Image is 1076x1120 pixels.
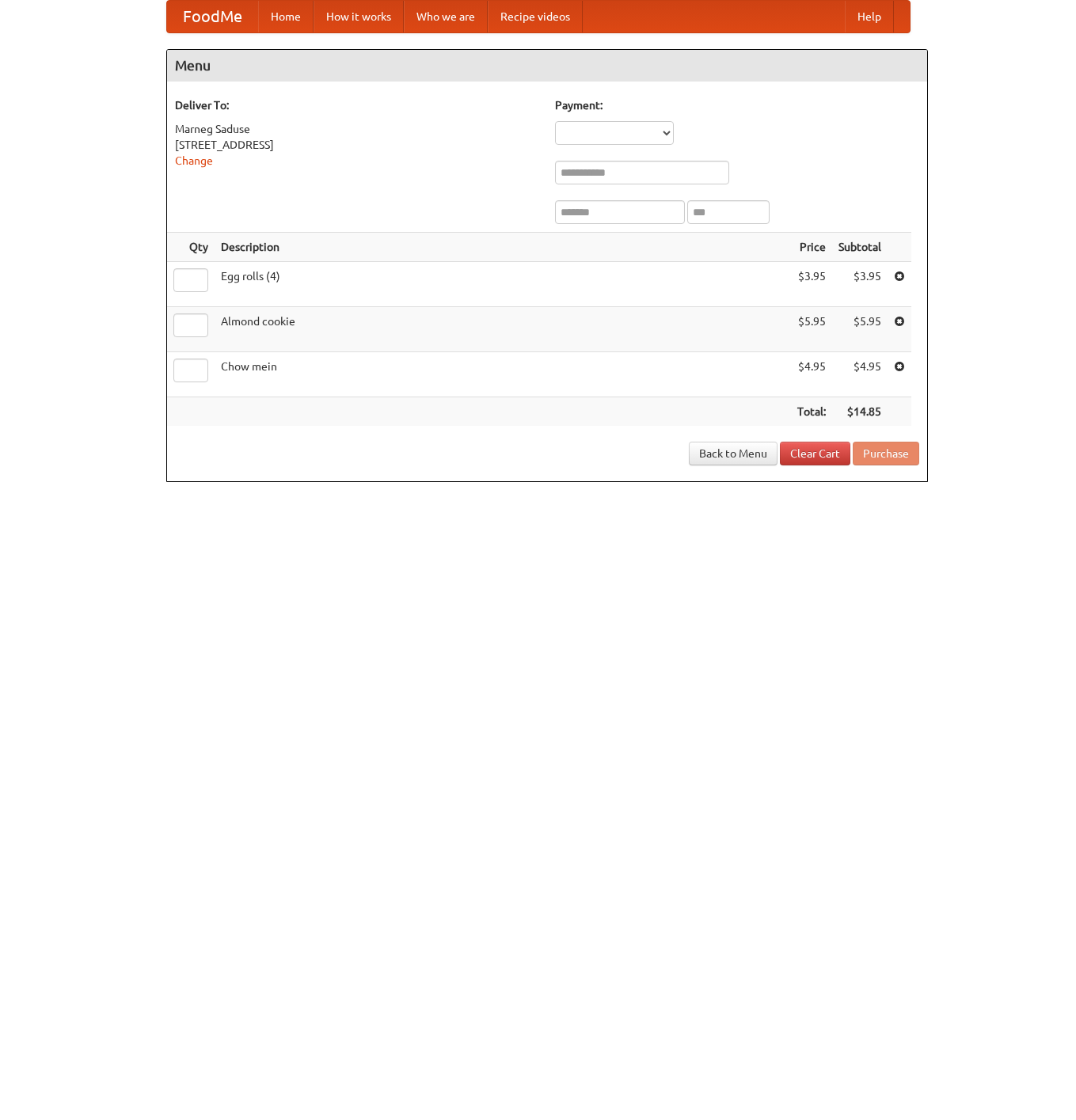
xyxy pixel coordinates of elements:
[314,1,404,32] a: How it works
[175,97,539,113] h5: Deliver To:
[258,1,314,32] a: Home
[215,307,791,352] td: Almond cookie
[167,50,927,82] h4: Menu
[404,1,488,32] a: Who we are
[832,233,888,262] th: Subtotal
[215,233,791,262] th: Description
[853,442,919,465] button: Purchase
[832,352,888,397] td: $4.95
[175,121,539,137] div: Marneg Saduse
[791,397,832,427] th: Total:
[832,262,888,307] td: $3.95
[175,137,539,153] div: [STREET_ADDRESS]
[832,397,888,427] th: $14.85
[791,352,832,397] td: $4.95
[791,233,832,262] th: Price
[488,1,583,32] a: Recipe videos
[791,262,832,307] td: $3.95
[845,1,894,32] a: Help
[215,352,791,397] td: Chow mein
[555,97,919,113] h5: Payment:
[167,1,258,32] a: FoodMe
[689,442,778,465] a: Back to Menu
[167,233,215,262] th: Qty
[175,154,213,167] a: Change
[780,442,850,465] a: Clear Cart
[215,262,791,307] td: Egg rolls (4)
[791,307,832,352] td: $5.95
[832,307,888,352] td: $5.95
